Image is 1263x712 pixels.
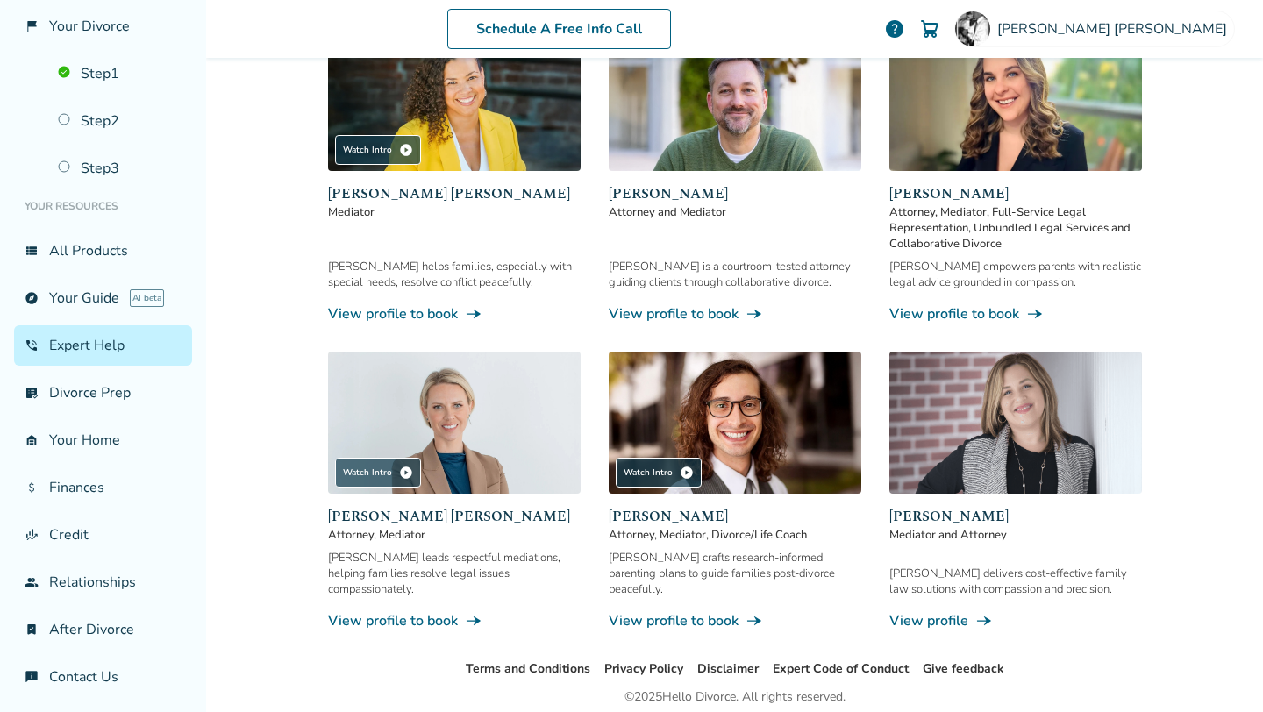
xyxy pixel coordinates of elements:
[889,527,1142,543] span: Mediator and Attorney
[328,204,581,220] span: Mediator
[447,9,671,49] a: Schedule A Free Info Call
[14,657,192,697] a: chat_infoContact Us
[328,611,581,630] a: View profile to bookline_end_arrow_notch
[889,204,1142,252] span: Attorney, Mediator, Full-Service Legal Representation, Unbundled Legal Services and Collaborative...
[130,289,164,307] span: AI beta
[746,305,763,323] span: line_end_arrow_notch
[919,18,940,39] img: Cart
[49,17,130,36] span: Your Divorce
[25,623,39,637] span: bookmark_check
[47,148,192,189] a: Step3
[14,231,192,271] a: view_listAll Products
[609,183,861,204] span: [PERSON_NAME]
[609,304,861,324] a: View profile to bookline_end_arrow_notch
[399,143,413,157] span: play_circle
[889,259,1142,290] div: [PERSON_NAME] empowers parents with realistic legal advice grounded in compassion.
[25,244,39,258] span: view_list
[25,481,39,495] span: attach_money
[328,550,581,597] div: [PERSON_NAME] leads respectful mediations, helping families resolve legal issues compassionately.
[25,433,39,447] span: garage_home
[923,659,1004,680] li: Give feedback
[14,515,192,555] a: finance_modeCredit
[609,29,861,171] img: Neil Forester
[328,352,581,494] img: Melissa Wheeler Hoff
[884,18,905,39] a: help
[1026,305,1044,323] span: line_end_arrow_notch
[25,291,39,305] span: explore
[889,29,1142,171] img: Lauren Nonnemaker
[889,506,1142,527] span: [PERSON_NAME]
[335,458,421,488] div: Watch Intro
[25,338,39,352] span: phone_in_talk
[14,6,192,46] a: flag_2Your Divorce
[465,305,482,323] span: line_end_arrow_notch
[889,611,1142,630] a: View profileline_end_arrow_notch
[680,466,694,480] span: play_circle
[975,612,993,630] span: line_end_arrow_notch
[25,19,39,33] span: flag_2
[697,659,759,680] li: Disclaimer
[14,609,192,650] a: bookmark_checkAfter Divorce
[25,386,39,400] span: list_alt_check
[14,278,192,318] a: exploreYour GuideAI beta
[14,467,192,508] a: attach_moneyFinances
[889,352,1142,494] img: Elizabeth Billies
[25,575,39,589] span: group
[14,325,192,366] a: phone_in_talkExpert Help
[399,466,413,480] span: play_circle
[328,259,581,290] div: [PERSON_NAME] helps families, especially with special needs, resolve conflict peacefully.
[609,352,861,494] img: Alex Glassmann
[609,550,861,597] div: [PERSON_NAME] crafts research-informed parenting plans to guide families post-divorce peacefully.
[604,660,683,677] a: Privacy Policy
[609,506,861,527] span: [PERSON_NAME]
[335,135,421,165] div: Watch Intro
[47,101,192,141] a: Step2
[47,53,192,94] a: Step1
[25,670,39,684] span: chat_info
[1175,628,1263,712] iframe: Chat Widget
[889,183,1142,204] span: [PERSON_NAME]
[465,612,482,630] span: line_end_arrow_notch
[328,183,581,204] span: [PERSON_NAME] [PERSON_NAME]
[773,660,909,677] a: Expert Code of Conduct
[889,566,1142,597] div: [PERSON_NAME] delivers cost-effective family law solutions with compassion and precision.
[746,612,763,630] span: line_end_arrow_notch
[609,527,861,543] span: Attorney, Mediator, Divorce/Life Coach
[609,259,861,290] div: [PERSON_NAME] is a courtroom-tested attorney guiding clients through collaborative divorce.
[609,611,861,630] a: View profile to bookline_end_arrow_notch
[14,420,192,460] a: garage_homeYour Home
[609,204,861,220] span: Attorney and Mediator
[328,527,581,543] span: Attorney, Mediator
[328,304,581,324] a: View profile to bookline_end_arrow_notch
[616,458,702,488] div: Watch Intro
[14,562,192,602] a: groupRelationships
[624,687,846,708] div: © 2025 Hello Divorce. All rights reserved.
[328,29,581,171] img: Claudia Brown Coulter
[466,660,590,677] a: Terms and Conditions
[955,11,990,46] img: Rahj Watson
[889,304,1142,324] a: View profile to bookline_end_arrow_notch
[25,528,39,542] span: finance_mode
[997,19,1234,39] span: [PERSON_NAME] [PERSON_NAME]
[14,189,192,224] li: Your Resources
[328,506,581,527] span: [PERSON_NAME] [PERSON_NAME]
[14,373,192,413] a: list_alt_checkDivorce Prep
